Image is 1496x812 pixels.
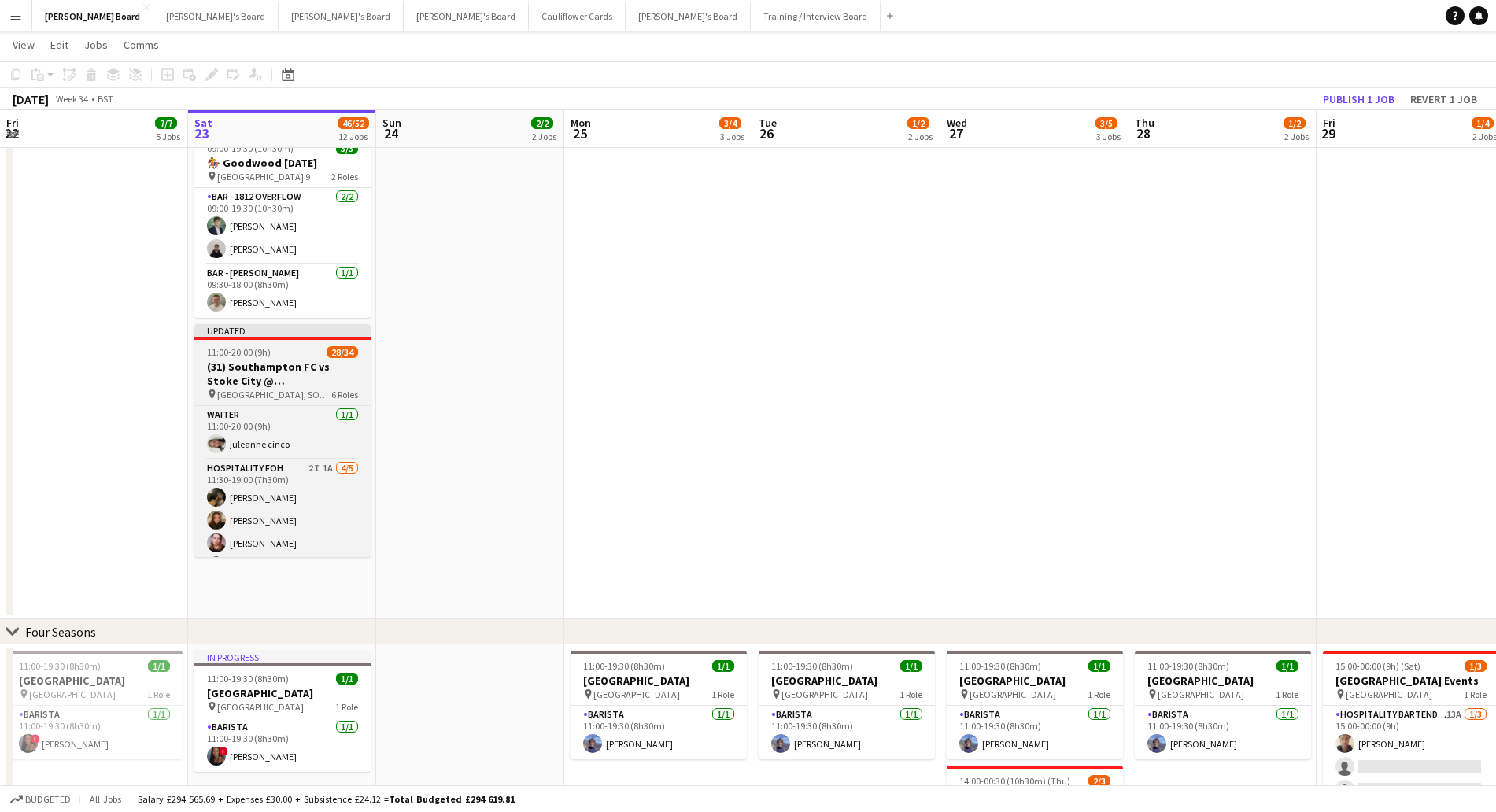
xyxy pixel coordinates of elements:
[13,91,49,107] div: [DATE]
[751,1,881,31] button: Training / Interview Board
[147,688,170,700] span: 1 Role
[908,131,933,142] div: 2 Jobs
[29,688,116,700] span: [GEOGRAPHIC_DATA]
[532,131,556,142] div: 2 Jobs
[1284,131,1309,142] div: 2 Jobs
[194,718,371,772] app-card-role: Barista1/111:00-19:30 (8h30m)![PERSON_NAME]
[194,264,371,318] app-card-role: BAR - [PERSON_NAME]1/109:30-18:00 (8h30m)[PERSON_NAME]
[1472,117,1494,129] span: 1/4
[138,793,515,805] div: Salary £294 565.69 + Expenses £30.00 + Subsistence £24.12 =
[338,131,368,142] div: 12 Jobs
[1323,116,1335,130] span: Fri
[380,124,401,142] span: 24
[759,651,935,759] app-job-card: 11:00-19:30 (8h30m)1/1[GEOGRAPHIC_DATA] [GEOGRAPHIC_DATA]1 RoleBarista1/111:00-19:30 (8h30m)[PERS...
[335,701,358,713] span: 1 Role
[336,142,358,154] span: 3/3
[50,38,68,52] span: Edit
[531,117,553,129] span: 2/2
[1088,775,1110,787] span: 2/3
[1276,688,1298,700] span: 1 Role
[571,651,747,759] app-job-card: 11:00-19:30 (8h30m)1/1[GEOGRAPHIC_DATA] [GEOGRAPHIC_DATA]1 RoleBarista1/111:00-19:30 (8h30m)[PERS...
[194,406,371,460] app-card-role: Waiter1/111:00-20:00 (9h)juleanne cinco
[331,171,358,183] span: 2 Roles
[25,794,71,805] span: Budgeted
[194,651,371,663] div: In progress
[756,124,777,142] span: 26
[759,706,935,759] app-card-role: Barista1/111:00-19:30 (8h30m)[PERSON_NAME]
[1276,660,1298,672] span: 1/1
[194,460,371,604] app-card-role: Hospitality FOH2I1A4/511:30-19:00 (7h30m)[PERSON_NAME][PERSON_NAME][PERSON_NAME]
[771,660,853,672] span: 11:00-19:30 (8h30m)
[331,389,358,400] span: 6 Roles
[327,346,358,358] span: 28/34
[947,674,1123,688] h3: [GEOGRAPHIC_DATA]
[1404,89,1483,109] button: Revert 1 job
[404,1,529,31] button: [PERSON_NAME]'s Board
[84,38,108,52] span: Jobs
[781,688,868,700] span: [GEOGRAPHIC_DATA]
[1135,651,1311,759] div: 11:00-19:30 (8h30m)1/1[GEOGRAPHIC_DATA] [GEOGRAPHIC_DATA]1 RoleBarista1/111:00-19:30 (8h30m)[PERS...
[1135,706,1311,759] app-card-role: Barista1/111:00-19:30 (8h30m)[PERSON_NAME]
[626,1,751,31] button: [PERSON_NAME]'s Board
[1135,116,1154,130] span: Thu
[4,124,19,142] span: 22
[78,35,114,55] a: Jobs
[336,673,358,685] span: 1/1
[759,116,777,130] span: Tue
[959,660,1041,672] span: 11:00-19:30 (8h30m)
[32,1,153,31] button: [PERSON_NAME] Board
[1088,660,1110,672] span: 1/1
[6,651,183,759] app-job-card: 11:00-19:30 (8h30m)1/1[GEOGRAPHIC_DATA] [GEOGRAPHIC_DATA]1 RoleBarista1/111:00-19:30 (8h30m)![PER...
[712,660,734,672] span: 1/1
[153,1,279,31] button: [PERSON_NAME]'s Board
[529,1,626,31] button: Cauliflower Cards
[338,117,369,129] span: 46/52
[947,116,967,130] span: Wed
[98,93,113,105] div: BST
[1096,131,1121,142] div: 3 Jobs
[1465,660,1487,672] span: 1/3
[194,188,371,264] app-card-role: BAR - 1812 OVERFLOW2/209:00-19:30 (10h30m)[PERSON_NAME][PERSON_NAME]
[1095,117,1117,129] span: 3/5
[194,686,371,700] h3: [GEOGRAPHIC_DATA]
[711,688,734,700] span: 1 Role
[6,35,41,55] a: View
[194,360,371,388] h3: (31) Southampton FC vs Stoke City @ [GEOGRAPHIC_DATA]
[759,674,935,688] h3: [GEOGRAPHIC_DATA]
[1135,674,1311,688] h3: [GEOGRAPHIC_DATA]
[959,775,1070,787] span: 14:00-00:30 (10h30m) (Thu)
[6,674,183,688] h3: [GEOGRAPHIC_DATA]
[1317,89,1401,109] button: Publish 1 job
[720,131,744,142] div: 3 Jobs
[571,706,747,759] app-card-role: Barista1/111:00-19:30 (8h30m)[PERSON_NAME]
[207,142,294,154] span: 09:00-19:30 (10h30m)
[44,35,75,55] a: Edit
[1464,688,1487,700] span: 1 Role
[1335,660,1420,672] span: 15:00-00:00 (9h) (Sat)
[382,116,401,130] span: Sun
[124,38,159,52] span: Comms
[279,1,404,31] button: [PERSON_NAME]'s Board
[194,324,371,337] div: Updated
[87,793,124,805] span: All jobs
[217,389,331,400] span: [GEOGRAPHIC_DATA], SO14 5FP
[8,791,73,808] button: Budgeted
[719,117,741,129] span: 3/4
[1132,124,1154,142] span: 28
[970,688,1056,700] span: [GEOGRAPHIC_DATA]
[194,651,371,772] div: In progress11:00-19:30 (8h30m)1/1[GEOGRAPHIC_DATA] [GEOGRAPHIC_DATA]1 RoleBarista1/111:00-19:30 (...
[1284,117,1306,129] span: 1/2
[583,660,665,672] span: 11:00-19:30 (8h30m)
[155,117,177,129] span: 7/7
[900,660,922,672] span: 1/1
[194,324,371,557] app-job-card: Updated11:00-20:00 (9h)28/34(31) Southampton FC vs Stoke City @ [GEOGRAPHIC_DATA] [GEOGRAPHIC_DAT...
[217,701,304,713] span: [GEOGRAPHIC_DATA]
[947,651,1123,759] app-job-card: 11:00-19:30 (8h30m)1/1[GEOGRAPHIC_DATA] [GEOGRAPHIC_DATA]1 RoleBarista1/111:00-19:30 (8h30m)[PERS...
[6,116,19,130] span: Fri
[52,93,91,105] span: Week 34
[192,124,212,142] span: 23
